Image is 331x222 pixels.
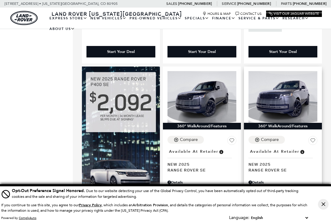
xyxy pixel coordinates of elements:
[167,136,204,144] button: Compare Vehicle
[211,13,237,24] a: Finance
[244,123,322,129] div: 360° WalkAround/Features
[167,180,236,185] div: Pricing Details - Range Rover SE
[269,12,319,16] a: Visit Our Jaguar Website
[5,2,118,6] a: [STREET_ADDRESS] • [US_STATE][GEOGRAPHIC_DATA], CO 80905
[167,161,232,167] span: New 2025
[128,13,183,24] a: Pre-Owned Vehicles
[183,13,211,24] a: Specials
[133,203,168,207] strong: Arbitration Provision
[308,136,317,147] button: Save Vehicle
[222,2,236,6] span: Service
[248,180,317,185] div: Pricing Details - Range Rover SE
[248,161,313,167] span: New 2025
[48,13,322,34] nav: Main Navigation
[237,13,281,24] a: Service & Parts
[163,123,241,129] div: 360° WalkAround/Features
[167,46,236,57] div: Start Your Deal
[299,148,305,155] span: Vehicle is in stock and ready for immediate delivery. Due to demand, availability is subject to c...
[261,137,279,142] div: Compare
[89,13,128,24] a: New Vehicles
[281,13,310,24] a: Research
[248,147,317,173] a: Available at RetailerNew 2025Range Rover SE
[248,46,317,57] div: Start Your Deal
[293,1,326,6] a: [PHONE_NUMBER]
[10,11,38,25] a: land-rover
[229,216,249,220] div: Language:
[248,167,313,173] span: Range Rover SE
[249,215,309,221] select: Language Select
[235,12,262,16] a: Contact Us
[269,49,297,54] div: Start Your Deal
[167,167,232,173] span: Range Rover SE
[318,199,329,210] button: Close Button
[107,49,135,54] div: Start Your Deal
[178,1,212,6] a: [PHONE_NUMBER]
[1,203,307,213] p: If you continue to use this site, you agree to our , which includes an , and details the categori...
[227,136,236,147] button: Save Vehicle
[166,2,177,6] span: Sales
[167,71,236,122] img: 2025 Land Rover Range Rover SE
[12,188,309,199] div: Due to our website detecting your use of the Global Privacy Control, you have been automatically ...
[169,148,218,155] span: Available at Retailer
[281,2,292,6] span: Parts
[79,203,102,207] a: Privacy Policy
[218,148,224,155] span: Vehicle is in stock and ready for immediate delivery. Due to demand, availability is subject to c...
[203,12,231,16] a: Hours & Map
[48,10,186,17] a: Land Rover [US_STATE][GEOGRAPHIC_DATA]
[19,216,36,220] a: ComplyAuto
[237,1,271,6] a: [PHONE_NUMBER]
[1,216,36,220] div: Powered by
[12,188,86,194] span: Opt-Out Preference Signal Honored .
[10,11,38,25] img: Land Rover
[167,147,236,173] a: Available at RetailerNew 2025Range Rover SE
[250,148,299,155] span: Available at Retailer
[188,49,216,54] div: Start Your Deal
[52,10,182,17] span: Land Rover [US_STATE][GEOGRAPHIC_DATA]
[248,71,317,122] img: 2025 Land Rover Range Rover SE
[248,136,285,144] button: Compare Vehicle
[48,13,89,24] a: EXPRESS STORE
[86,46,155,57] div: Start Your Deal
[180,137,198,142] div: Compare
[48,24,76,34] a: About Us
